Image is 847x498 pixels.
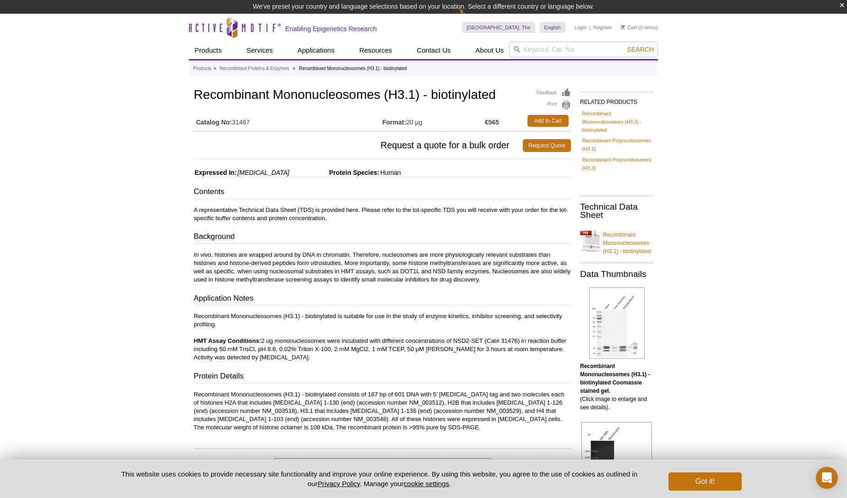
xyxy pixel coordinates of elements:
strong: HMT Assay Conditions: [194,337,261,344]
a: Recombinant Polynucleosomes (H3.1) [582,136,652,153]
a: Print [537,100,571,110]
p: Recombinant Mononucleosomes (H3.1) - biotinylated is suitable for use in the study of enzyme kine... [194,312,571,362]
a: About Us [470,42,510,59]
span: Human [379,169,401,176]
b: Recombinant Mononucleosomes (H3.1) - biotinylated Coomassie stained gel. [580,363,650,394]
button: Search [624,45,657,54]
span: Expressed In: [194,169,237,176]
span: Protein Species: [291,169,380,176]
p: This website uses cookies to provide necessary site functionality and improve your online experie... [105,469,653,488]
img: Change Here [459,7,483,28]
a: Contact Us [411,42,456,59]
a: Privacy Policy [318,480,360,487]
i: in vitro [304,260,322,266]
h3: Protein Details [194,371,571,384]
a: English [540,22,565,33]
h3: Background [194,231,571,244]
a: Products [189,42,227,59]
li: » [213,66,216,71]
a: Recombinant Mononucleosomes (H3.1) - biotinylated [580,225,653,255]
a: [GEOGRAPHIC_DATA], The [462,22,535,33]
button: Got it! [668,472,742,491]
strong: Catalog No: [196,118,232,126]
p: A representative Technical Data Sheet (TDS) is provided here. Please refer to the lot-specific TD... [194,206,571,222]
li: » [293,66,295,71]
a: Recombinant Polynucleosomes (H3.3) [582,156,652,172]
strong: Format: [382,118,406,126]
input: Keyword, Cat. No. [509,42,658,57]
h2: Technical Data Sheet [580,203,653,219]
p: , histones are wrapped around by DNA in chromatin. Therefore, nucleosomes are more physiologicall... [194,251,571,284]
img: Your Cart [621,25,625,29]
td: 20 µg [382,113,485,129]
i: In vivo [194,251,211,258]
a: Login [575,24,587,31]
a: Add to Cart [527,115,569,127]
a: Register [593,24,612,31]
a: Resources [354,42,398,59]
a: Request Quote [523,139,571,152]
li: (0 items) [621,22,658,33]
h2: Enabling Epigenetics Research [285,25,377,33]
div: Open Intercom Messenger [816,467,838,489]
i: [MEDICAL_DATA] [238,169,289,176]
td: 31467 [194,113,382,129]
button: cookie settings [404,480,449,487]
a: Applications [292,42,340,59]
p: Recombinant Mononucleosomes (H3.1) - biotinylated consists of 167 bp of 601 DNA with 5’ [MEDICAL_... [194,390,571,432]
strong: €565 [485,118,499,126]
a: Products [193,65,211,73]
span: Request a quote for a bulk order [194,139,523,152]
h2: Data Thumbnails [580,270,653,278]
li: Recombinant Mononucleosomes (H3.1) - biotinylated [299,66,407,71]
a: Recombinant Proteins & Enzymes [220,65,289,73]
img: Recombinant Mononucleosomes (H3.1) - biotinylated DNA gel [581,422,652,493]
h3: Contents [194,186,571,199]
img: Recombinant Mononucleosomes (H3.1) - biotinylated Coomassie stained gel [589,287,645,359]
a: Recombinant Mononucleosomes (H3.3) - biotinylated [582,109,652,134]
h3: Application Notes [194,293,571,306]
a: Feedback [537,88,571,98]
h1: Recombinant Mononucleosomes (H3.1) - biotinylated [194,88,571,103]
a: Cart [621,24,637,31]
a: Services [241,42,278,59]
li: | [589,22,591,33]
h2: RELATED PRODUCTS [580,92,653,108]
p: (Click image to enlarge and see details). [580,362,653,411]
span: Search [627,46,654,53]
